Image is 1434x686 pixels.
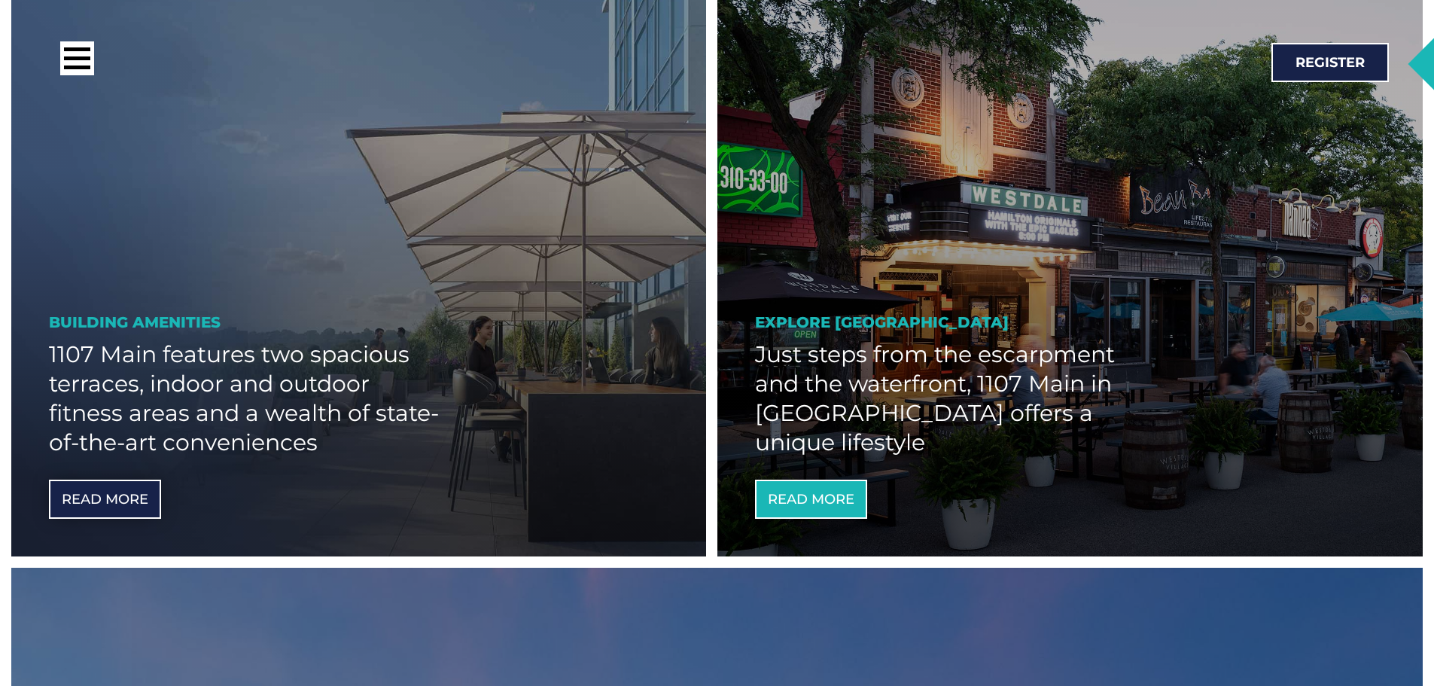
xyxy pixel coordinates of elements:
[1295,56,1365,69] span: Register
[49,313,668,332] h2: Building Amenities
[755,480,867,519] a: Read More
[755,313,1386,332] h2: Explore [GEOGRAPHIC_DATA]
[1271,43,1389,82] a: Register
[49,340,445,457] h2: 1107 Main features two spacious terraces, indoor and outdoor fitness areas and a wealth of state-...
[768,492,854,506] span: Read More
[755,340,1158,457] h2: Just steps from the escarpment and the waterfront, 1107 Main in [GEOGRAPHIC_DATA] offers a unique...
[62,492,148,506] span: Read More
[49,480,161,519] a: Read More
